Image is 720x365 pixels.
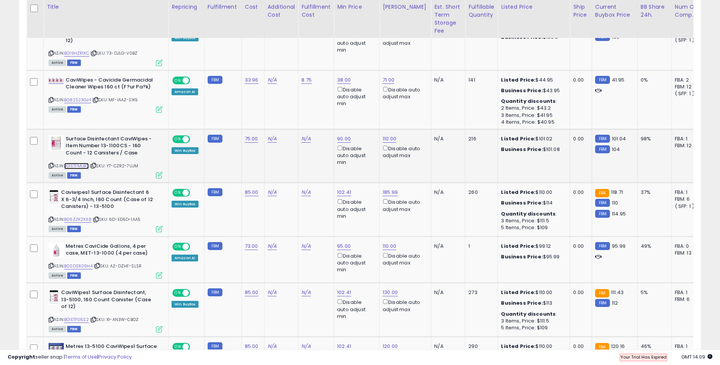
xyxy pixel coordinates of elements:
div: Fulfillable Quantity [468,3,495,19]
span: FBM [67,226,81,232]
b: Surface Disinfectant CaviWipes - Item Number 13-1100CS - 160 Count - 12 Canisters / Case [66,135,158,159]
div: : [501,311,564,318]
div: FBA: 1 [675,289,700,296]
b: Business Price: [501,299,543,307]
div: FBM: 12 [675,83,700,90]
a: Terms of Use [65,353,97,360]
div: FBA: 0 [675,243,700,250]
span: 101.04 [612,135,626,142]
span: All listings currently available for purchase on Amazon [49,272,66,279]
small: FBM [595,76,610,84]
span: OFF [189,77,201,83]
b: Business Price: [501,146,543,153]
a: 102.41 [337,289,351,296]
div: 5 Items, Price: $109 [501,324,564,331]
div: $43.95 [501,87,564,94]
a: N/A [268,289,277,296]
span: 105 [612,33,619,41]
span: 95.99 [612,242,625,250]
div: FBA: 1 [675,135,700,142]
div: Disable auto adjust max [383,198,425,212]
img: 31RCH6I6ApL._SL40_.jpg [49,243,64,258]
div: Disable auto adjust min [337,298,373,320]
div: N/A [434,77,459,83]
span: | SKU: YT-CZR2-7UJM [90,163,138,169]
div: Amazon AI [172,255,198,261]
a: N/A [301,289,310,296]
a: 8.75 [301,76,312,84]
div: Listed Price [501,3,567,11]
div: Disable auto adjust max [383,144,425,159]
div: $113 [501,300,564,307]
div: 3 Items, Price: $111.5 [501,217,564,224]
small: FBM [208,76,222,84]
div: 0% [641,77,666,83]
strong: Copyright [8,353,35,360]
div: N/A [434,189,459,196]
small: FBM [208,288,222,296]
div: FBM: 6 [675,296,700,303]
div: FBM: 13 [675,250,700,256]
div: Repricing [172,3,201,11]
small: FBA [595,289,609,297]
div: 3 Items, Price: $111.5 [501,318,564,324]
a: B06ZZK2X38 [64,216,91,223]
div: 141 [468,77,492,83]
div: seller snap | | [8,354,132,361]
div: ASIN: [49,23,162,65]
div: Fulfillment Cost [301,3,331,19]
a: 75.00 [245,135,258,143]
div: $95.99 [501,253,564,260]
span: All listings currently available for purchase on Amazon [49,172,66,179]
a: N/A [268,242,277,250]
a: N/A [301,189,310,196]
span: 111.43 [611,289,624,296]
div: [PERSON_NAME] [383,3,428,11]
span: OFF [189,190,201,196]
div: 0.00 [573,77,586,83]
span: | SKU: 73-DJLG-V0BZ [90,50,137,56]
div: Disable auto adjust max [383,85,425,100]
div: ASIN: [49,189,162,231]
div: 0.00 [573,243,586,250]
span: All listings currently available for purchase on Amazon [49,226,66,232]
b: Quantity discounts [501,210,556,217]
span: All listings currently available for purchase on Amazon [49,106,66,113]
span: | SKU: X1-AN3W-CBOZ [90,316,139,323]
div: Amazon AI [172,88,198,95]
div: Disable auto adjust min [337,32,373,54]
div: Ship Price [573,3,588,19]
span: | SKU: 6D-ED5D-1AA5 [93,216,140,222]
a: 85.00 [245,189,258,196]
div: 0.00 [573,135,586,142]
div: FBM: 6 [675,196,700,203]
div: N/A [434,135,459,142]
div: ASIN: [49,77,162,112]
div: N/A [434,243,459,250]
div: ( SFP: 1 ) [675,90,700,97]
span: ON [173,136,183,142]
img: 41ne+xXs3VL._SL40_.jpg [49,77,64,83]
b: Listed Price: [501,242,536,250]
div: $101.08 [501,146,564,153]
span: 104 [612,146,620,153]
span: FBM [67,106,81,113]
a: B00DSR29H4 [64,263,93,269]
div: Disable auto adjust min [337,198,373,220]
img: 41gj9U1x2BL._SL40_.jpg [49,289,59,304]
img: 41gj9U1x2BL._SL40_.jpg [49,189,59,204]
div: $101.02 [501,135,564,142]
div: 260 [468,189,492,196]
span: ON [173,290,183,296]
b: Listed Price: [501,289,536,296]
a: N/A [268,76,277,84]
div: 3 Items, Price: $41.95 [501,112,564,119]
a: 85.00 [245,289,258,296]
div: Win BuyBox [172,35,199,41]
span: OFF [189,243,201,250]
a: 102.41 [337,189,351,196]
small: FBA [595,189,609,197]
div: N/A [434,289,459,296]
span: OFF [189,136,201,142]
b: Listed Price: [501,76,536,83]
